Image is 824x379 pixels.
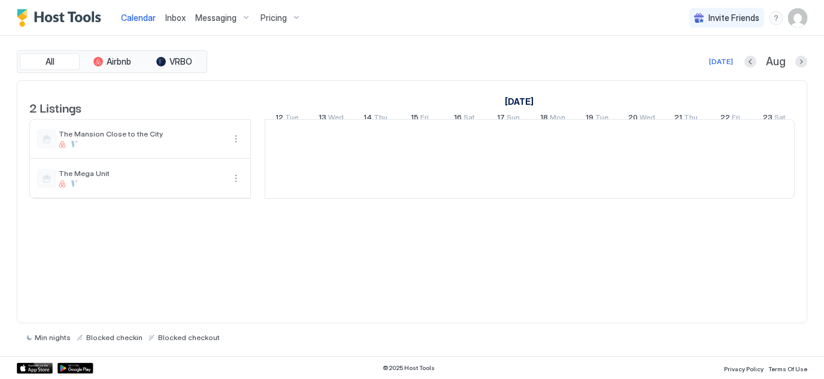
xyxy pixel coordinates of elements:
[374,113,387,125] span: Thu
[316,110,347,128] a: August 13, 2025
[674,113,682,125] span: 21
[121,13,156,23] span: Calendar
[328,113,344,125] span: Wed
[537,110,568,128] a: August 18, 2025
[285,113,298,125] span: Tue
[107,56,131,67] span: Airbnb
[763,113,772,125] span: 23
[788,8,807,28] div: User profile
[732,113,740,125] span: Fri
[35,333,71,342] span: Min nights
[540,113,548,125] span: 18
[709,56,733,67] div: [DATE]
[165,11,186,24] a: Inbox
[744,56,756,68] button: Previous month
[494,110,523,128] a: August 17, 2025
[319,113,326,125] span: 13
[708,13,759,23] span: Invite Friends
[768,362,807,374] a: Terms Of Use
[165,13,186,23] span: Inbox
[595,113,608,125] span: Tue
[583,110,611,128] a: August 19, 2025
[766,55,786,69] span: Aug
[195,13,237,23] span: Messaging
[625,110,658,128] a: August 20, 2025
[17,363,53,374] a: App Store
[86,333,143,342] span: Blocked checkin
[29,98,81,116] span: 2 Listings
[507,113,520,125] span: Sun
[59,169,224,178] span: The Mega Unit
[260,13,287,23] span: Pricing
[760,110,789,128] a: August 23, 2025
[717,110,743,128] a: August 22, 2025
[502,93,537,110] a: August 12, 2025
[272,110,301,128] a: August 12, 2025
[121,11,156,24] a: Calendar
[408,110,432,128] a: August 15, 2025
[774,113,786,125] span: Sat
[158,333,220,342] span: Blocked checkout
[82,53,142,70] button: Airbnb
[640,113,655,125] span: Wed
[411,113,419,125] span: 15
[684,113,698,125] span: Thu
[769,11,783,25] div: menu
[57,363,93,374] a: Google Play Store
[20,53,80,70] button: All
[169,56,192,67] span: VRBO
[360,110,390,128] a: August 14, 2025
[451,110,478,128] a: August 16, 2025
[229,132,243,146] button: More options
[707,54,735,69] button: [DATE]
[497,113,505,125] span: 17
[59,129,224,138] span: The Mansion Close to the City
[229,171,243,186] div: menu
[463,113,475,125] span: Sat
[363,113,372,125] span: 14
[275,113,283,125] span: 12
[628,113,638,125] span: 20
[671,110,701,128] a: August 21, 2025
[768,365,807,372] span: Terms Of Use
[550,113,565,125] span: Mon
[229,171,243,186] button: More options
[795,56,807,68] button: Next month
[17,9,107,27] a: Host Tools Logo
[720,113,730,125] span: 22
[383,364,435,372] span: © 2025 Host Tools
[724,362,764,374] a: Privacy Policy
[420,113,429,125] span: Fri
[17,50,207,73] div: tab-group
[229,132,243,146] div: menu
[724,365,764,372] span: Privacy Policy
[454,113,462,125] span: 16
[586,113,593,125] span: 19
[144,53,204,70] button: VRBO
[46,56,54,67] span: All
